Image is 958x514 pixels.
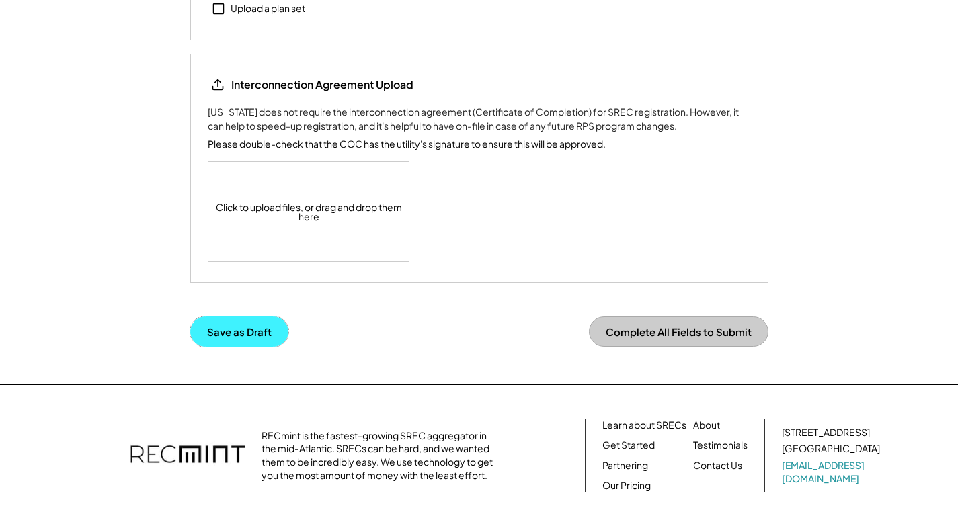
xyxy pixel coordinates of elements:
a: Testimonials [693,439,748,452]
div: [GEOGRAPHIC_DATA] [782,442,880,456]
button: Save as Draft [190,316,288,347]
div: RECmint is the fastest-growing SREC aggregator in the mid-Atlantic. SRECs can be hard, and we wan... [262,429,500,482]
img: recmint-logotype%403x.png [130,432,245,479]
div: [US_STATE] does not require the interconnection agreement (Certificate of Completion) for SREC re... [208,105,751,133]
div: Upload a plan set [231,2,305,15]
a: About [693,419,720,432]
a: Our Pricing [602,479,651,492]
button: Complete All Fields to Submit [589,316,768,347]
a: [EMAIL_ADDRESS][DOMAIN_NAME] [782,459,883,485]
a: Learn about SRECs [602,419,686,432]
a: Contact Us [693,459,742,472]
div: [STREET_ADDRESS] [782,426,870,439]
div: Click to upload files, or drag and drop them here [208,162,410,261]
a: Get Started [602,439,655,452]
div: Please double-check that the COC has the utility's signature to ensure this will be approved. [208,137,606,151]
div: Interconnection Agreement Upload [231,77,413,92]
a: Partnering [602,459,648,472]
